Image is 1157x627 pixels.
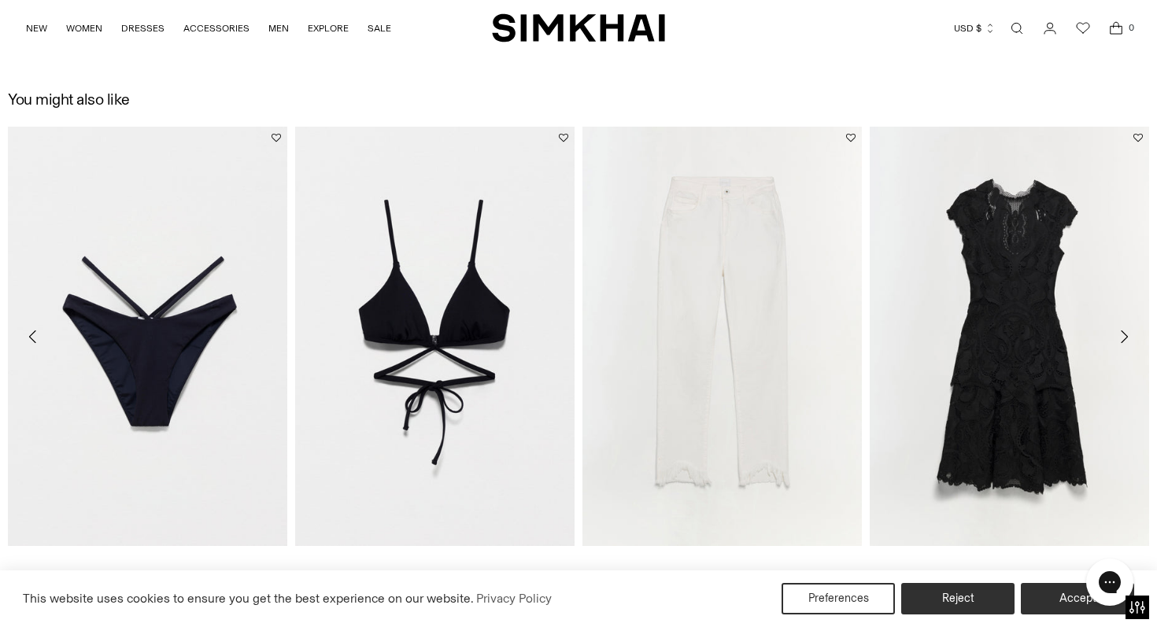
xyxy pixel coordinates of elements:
[582,127,862,546] img: River Straight Leg Denim
[268,11,289,46] a: MEN
[183,11,250,46] a: ACCESSORIES
[368,11,391,46] a: SALE
[782,583,895,614] button: Preferences
[1078,553,1141,611] iframe: Gorgias live chat messenger
[23,591,474,606] span: This website uses cookies to ensure you get the best experience on our website.
[1067,13,1099,44] a: Wishlist
[308,11,349,46] a: EXPLORE
[1133,133,1143,142] button: Add to Wishlist
[16,319,50,354] button: Move to previous carousel slide
[1001,13,1033,44] a: Open search modal
[559,133,568,142] button: Add to Wishlist
[8,90,130,108] h2: You might also like
[1021,583,1134,614] button: Accept
[1107,319,1141,354] button: Move to next carousel slide
[26,11,47,46] a: NEW
[474,587,554,610] a: Privacy Policy (opens in a new tab)
[1100,13,1132,44] a: Open cart modal
[272,133,281,142] button: Add to Wishlist
[8,127,287,546] img: Signature Emmalynn Bottom
[846,133,856,142] button: Add to Wishlist
[295,127,575,546] img: Signature Harlen Top
[1124,20,1138,35] span: 0
[901,583,1015,614] button: Reject
[66,11,102,46] a: WOMEN
[492,13,665,43] a: SIMKHAI
[954,11,996,46] button: USD $
[1034,13,1066,44] a: Go to the account page
[121,11,164,46] a: DRESSES
[870,127,1149,546] img: Signature Laura Lace Dress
